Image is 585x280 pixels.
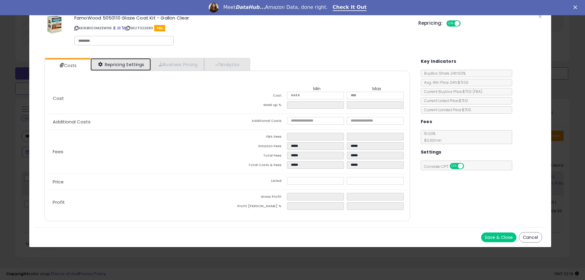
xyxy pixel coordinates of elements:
a: Your listing only [122,26,125,30]
span: Current Listed Price: $71.10 [421,98,468,103]
h3: FamoWood 5050110 Glaze Coat Kit - Gallon Clear [74,16,409,20]
span: Consider CPT: [421,164,472,169]
span: Avg. Win Price 24h: $71.09 [421,80,468,85]
h5: Settings [421,148,441,156]
td: Listed [227,177,287,186]
td: Amazon Fees [227,142,287,152]
td: Gross Profit [227,193,287,202]
img: Profile image for Georgie [209,3,218,12]
span: $71.10 [463,89,482,94]
span: OFF [460,21,470,26]
a: Business Pricing [151,58,204,71]
td: FBA Fees [227,133,287,142]
p: Profit [48,200,227,205]
a: BuyBox page [113,26,116,30]
div: Meet Amazon Data, done right. [223,4,328,10]
td: Total Costs & Fees [227,161,287,171]
span: Current Landed Price: $71.10 [421,107,471,112]
span: Current Buybox Price: [421,89,482,94]
h5: Fees [421,118,432,126]
p: Additional Costs [48,119,227,124]
th: Min [287,86,347,92]
td: Profit [PERSON_NAME] % [227,202,287,212]
p: ASIN: B000M2SWNS | SKU: T022683 [74,23,409,33]
span: ( FBA ) [473,89,482,94]
button: Save & Close [481,232,516,242]
a: Repricing Settings [90,58,151,71]
img: 51ckEVM6VBL._SL60_.jpg [45,16,63,34]
span: ON [447,21,455,26]
span: BuyBox Share 24h: 50% [421,71,466,76]
i: DataHub... [236,4,265,10]
span: 15.00 % [421,131,441,143]
span: FBA [154,25,165,31]
th: Max [347,86,406,92]
button: Cancel [519,232,542,243]
div: Close [573,5,580,9]
td: Additional Costs [227,117,287,126]
p: Cost [48,96,227,101]
span: ON [450,164,458,169]
a: Check It Out [333,4,367,11]
span: × [538,12,542,21]
h5: Key Indicators [421,58,456,65]
span: $0.30 min [421,138,441,143]
a: Analytics [204,58,249,71]
span: OFF [463,164,473,169]
p: Price [48,179,227,184]
td: Mark up % [227,101,287,111]
a: All offer listings [117,26,121,30]
h5: Repricing: [418,21,443,26]
a: Costs [45,59,90,72]
td: Cost [227,92,287,101]
p: Fees [48,149,227,154]
td: Total Fees [227,152,287,161]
